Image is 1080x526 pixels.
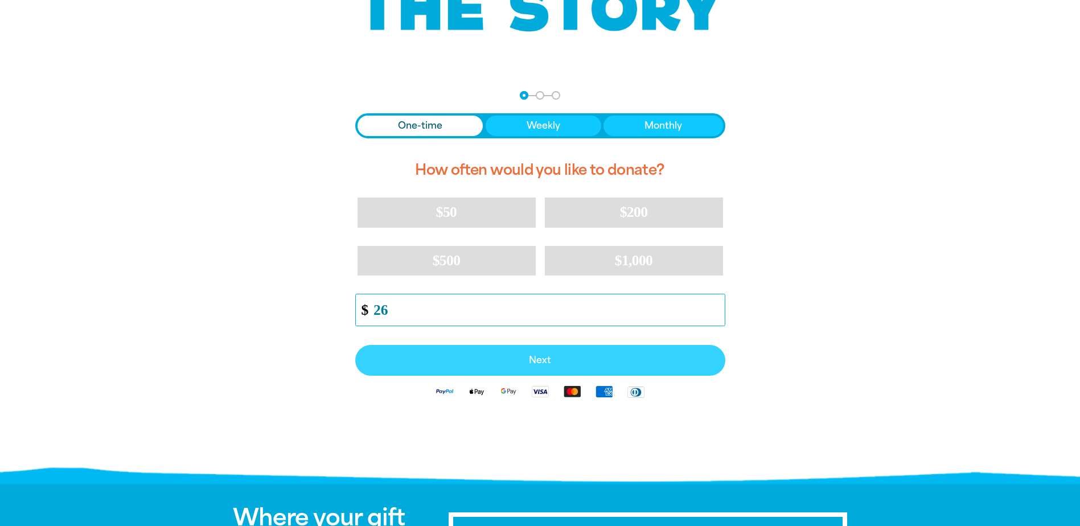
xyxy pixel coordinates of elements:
button: $500 [358,246,536,276]
span: Next [368,356,713,365]
span: Monthly [644,119,682,133]
img: American Express logo [588,385,620,398]
span: $1,000 [615,252,653,269]
div: Available payment methods [355,376,725,407]
img: Apple Pay logo [461,385,492,398]
img: Mastercard logo [556,385,588,398]
button: $50 [358,198,536,227]
input: Enter custom amount [366,294,724,326]
span: Weekly [527,119,560,133]
button: Pay with Credit Card [355,345,725,376]
h2: How often would you like to donate? [355,152,725,188]
span: One-time [398,119,442,133]
span: $ [356,297,368,323]
span: $50 [436,204,457,220]
img: Paypal logo [429,385,461,398]
button: $200 [545,198,723,227]
button: Navigate to step 2 of 3 to enter your details [536,91,544,100]
img: Google Pay logo [492,385,524,398]
button: One-time [358,116,484,136]
span: $200 [620,204,648,220]
button: Weekly [486,116,601,136]
span: $500 [433,252,461,269]
button: Navigate to step 3 of 3 to enter your payment details [552,91,560,100]
button: $1,000 [545,246,723,276]
button: Navigate to step 1 of 3 to enter your donation amount [520,91,528,100]
button: Monthly [603,116,723,136]
div: Donation frequency [355,113,725,138]
img: Visa logo [524,385,556,398]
